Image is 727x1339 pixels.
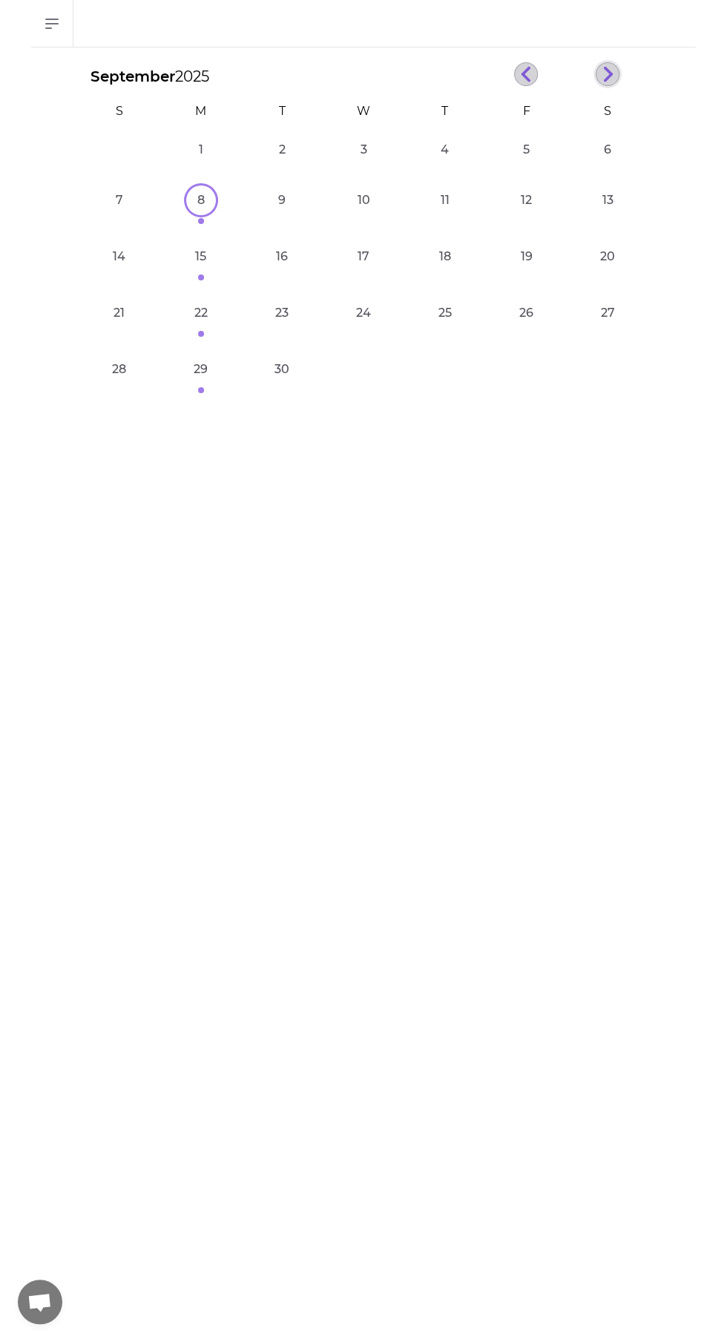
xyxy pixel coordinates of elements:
[593,185,622,215] button: 13
[267,298,297,328] button: 23
[430,298,460,328] button: 25
[511,135,541,165] button: 5
[186,185,216,215] button: 8
[105,242,134,272] button: 14
[244,102,320,120] div: T
[82,102,157,120] div: S
[163,102,239,120] div: M
[79,68,175,85] span: September
[407,102,483,120] div: T
[511,242,541,272] button: 19
[349,135,378,165] button: 3
[105,355,134,384] button: 28
[326,102,401,120] div: W
[267,242,297,272] button: 16
[349,298,378,328] button: 24
[175,68,209,85] span: 2025
[186,298,216,328] button: 22
[593,135,622,165] button: 6
[430,242,460,272] button: 18
[489,102,565,120] div: F
[105,185,134,215] button: 7
[430,185,460,215] button: 11
[105,298,134,328] button: 21
[186,355,216,384] button: 29
[267,135,297,165] button: 2
[430,135,460,165] button: 4
[570,102,645,120] div: S
[186,242,216,272] button: 15
[18,1280,62,1324] div: 채팅 열기
[593,242,622,272] button: 20
[349,242,378,272] button: 17
[511,185,541,215] button: 12
[267,185,297,215] button: 9
[349,185,378,215] button: 10
[186,135,216,165] button: 1
[511,298,541,328] button: 26
[593,298,622,328] button: 27
[267,355,297,384] button: 30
